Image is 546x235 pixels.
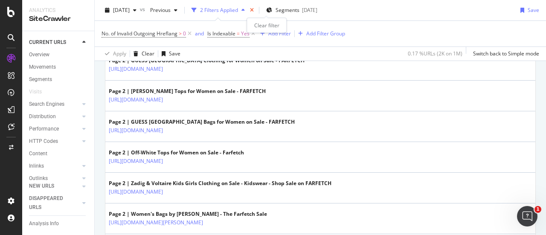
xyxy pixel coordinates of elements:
[147,3,181,17] button: Previous
[29,63,88,72] a: Movements
[29,182,54,191] div: NEW URLS
[29,174,48,183] div: Outlinks
[109,180,331,187] div: Page 2 | Zadig & Voltaire Kids Girls Clothing on Sale - Kidswear - Shop Sale on FARFETCH
[29,50,88,59] a: Overview
[29,149,47,158] div: Content
[29,38,66,47] div: CURRENT URLS
[29,75,52,84] div: Segments
[517,3,539,17] button: Save
[147,6,171,14] span: Previous
[263,3,321,17] button: Segments[DATE]
[109,157,163,165] a: [URL][DOMAIN_NAME]
[169,50,180,57] div: Save
[29,182,80,191] a: NEW URLS
[29,14,87,24] div: SiteCrawler
[102,47,126,61] button: Apply
[29,125,59,133] div: Performance
[140,6,147,13] span: vs
[29,137,58,146] div: HTTP Codes
[302,6,317,14] div: [DATE]
[247,18,287,33] div: Clear filter
[29,75,88,84] a: Segments
[109,118,295,126] div: Page 2 | GUESS [GEOGRAPHIC_DATA] Bags for Women on Sale - FARFETCH
[113,50,126,57] div: Apply
[207,30,235,37] span: Is Indexable
[109,87,266,95] div: Page 2 | [PERSON_NAME] Tops for Women on Sale - FARFETCH
[29,194,72,212] div: DISAPPEARED URLS
[268,30,291,37] div: Add Filter
[29,162,80,171] a: Inlinks
[29,149,88,158] a: Content
[473,50,539,57] div: Switch back to Simple mode
[188,3,248,17] button: 2 Filters Applied
[29,112,80,121] a: Distribution
[179,30,182,37] span: >
[528,6,539,14] div: Save
[29,87,50,96] a: Visits
[102,3,140,17] button: [DATE]
[29,100,80,109] a: Search Engines
[534,206,541,213] span: 1
[470,47,539,61] button: Switch back to Simple mode
[109,149,244,157] div: Page 2 | Off-White Tops for Women on Sale - Farfetch
[109,65,163,73] a: [URL][DOMAIN_NAME]
[29,100,64,109] div: Search Engines
[306,30,345,37] div: Add Filter Group
[130,47,154,61] button: Clear
[200,6,238,14] div: 2 Filters Applied
[29,194,80,212] a: DISAPPEARED URLS
[408,50,462,57] div: 0.17 % URLs ( 2K on 1M )
[109,218,203,227] a: [URL][DOMAIN_NAME][PERSON_NAME]
[517,206,537,226] iframe: Intercom live chat
[276,6,299,14] span: Segments
[142,50,154,57] div: Clear
[29,38,80,47] a: CURRENT URLS
[29,50,49,59] div: Overview
[109,210,267,218] div: Page 2 | Women's Bags by [PERSON_NAME] - The Farfetch Sale
[29,219,59,228] div: Analysis Info
[183,28,186,40] span: 0
[195,29,204,38] button: and
[241,28,250,40] span: Yes
[237,30,240,37] span: =
[109,126,163,135] a: [URL][DOMAIN_NAME]
[29,174,80,183] a: Outlinks
[195,30,204,37] div: and
[102,30,177,37] span: No. of Invalid Outgoing Hreflang
[295,29,345,39] button: Add Filter Group
[248,6,256,15] div: times
[29,137,80,146] a: HTTP Codes
[109,188,163,196] a: [URL][DOMAIN_NAME]
[113,6,130,14] span: 2025 Oct. 4th
[29,125,80,133] a: Performance
[29,63,56,72] div: Movements
[109,96,163,104] a: [URL][DOMAIN_NAME]
[29,112,56,121] div: Distribution
[29,219,88,228] a: Analysis Info
[29,162,44,171] div: Inlinks
[257,29,291,39] button: Add Filter
[158,47,180,61] button: Save
[29,7,87,14] div: Analytics
[29,87,42,96] div: Visits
